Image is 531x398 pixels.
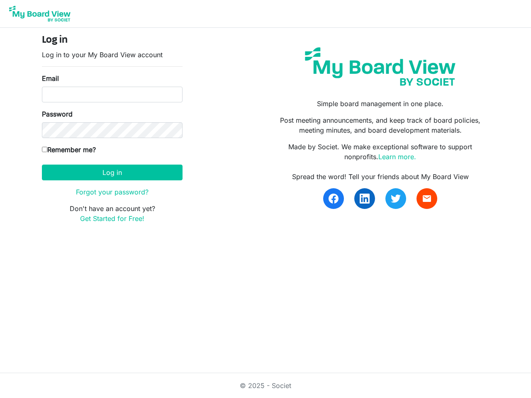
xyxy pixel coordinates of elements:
label: Email [42,73,59,83]
div: Spread the word! Tell your friends about My Board View [272,172,489,182]
p: Post meeting announcements, and keep track of board policies, meeting minutes, and board developm... [272,115,489,135]
img: facebook.svg [329,194,339,204]
a: Forgot your password? [76,188,149,196]
a: Learn more. [378,153,416,161]
input: Remember me? [42,147,47,152]
p: Simple board management in one place. [272,99,489,109]
p: Made by Societ. We make exceptional software to support nonprofits. [272,142,489,162]
button: Log in [42,165,183,180]
a: email [417,188,437,209]
label: Password [42,109,73,119]
h4: Log in [42,34,183,46]
p: Don't have an account yet? [42,204,183,223]
img: twitter.svg [391,194,401,204]
span: email [422,194,432,204]
img: My Board View Logo [7,3,73,24]
a: Get Started for Free! [80,214,144,223]
p: Log in to your My Board View account [42,50,183,60]
img: my-board-view-societ.svg [299,41,462,92]
a: © 2025 - Societ [240,381,291,390]
img: linkedin.svg [360,194,370,204]
label: Remember me? [42,145,96,155]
